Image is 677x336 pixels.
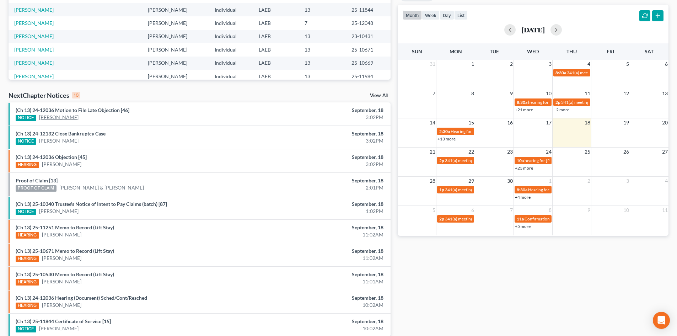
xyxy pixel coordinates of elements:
span: 341(a) meeting for [PERSON_NAME] [445,158,514,163]
span: 5 [625,60,630,68]
div: HEARING [16,256,39,262]
td: Individual [209,57,253,70]
a: [PERSON_NAME] [39,208,79,215]
span: 2p [439,216,444,222]
button: day [440,10,454,20]
td: 25-12048 [346,16,391,30]
a: [PERSON_NAME] [39,114,79,121]
td: LAEB [253,43,299,56]
span: 1 [471,60,475,68]
td: 25-10671 [346,43,391,56]
td: 13 [299,70,346,83]
td: 13 [299,3,346,16]
td: 13 [299,43,346,56]
span: 341(a) meeting for [PERSON_NAME] [445,187,514,192]
td: 23-10431 [346,30,391,43]
span: 11 [584,89,591,98]
td: 13 [299,30,346,43]
span: 25 [584,148,591,156]
span: Sat [645,48,654,54]
a: +23 more [515,165,533,171]
a: Proof of Claim [13] [16,177,58,183]
a: [PERSON_NAME] [39,137,79,144]
a: [PERSON_NAME] [39,325,79,332]
span: 31 [429,60,436,68]
span: 2p [555,100,560,105]
td: 25-11844 [346,3,391,16]
span: 12 [623,89,630,98]
td: Individual [209,3,253,16]
td: 7 [299,16,346,30]
div: NOTICE [16,209,36,215]
a: [PERSON_NAME] [14,7,54,13]
span: 14 [429,118,436,127]
a: (Ch 13) 24-12036 Hearing (Document) Sched/Cont/Resched [16,295,147,301]
div: September, 18 [265,107,383,114]
a: (Ch 13) 25-11251 Memo to Record (Lift Stay) [16,224,114,230]
a: [PERSON_NAME] [42,278,81,285]
span: 10 [545,89,552,98]
a: (Ch 13) 24-12036 Objection [45] [16,154,87,160]
span: 19 [623,118,630,127]
div: NOTICE [16,326,36,332]
a: +5 more [515,224,531,229]
span: 8:30a [555,70,566,75]
a: +13 more [437,136,456,142]
td: LAEB [253,3,299,16]
a: [PERSON_NAME] & [PERSON_NAME] [59,184,144,191]
td: [PERSON_NAME] [142,30,209,43]
span: 18 [584,118,591,127]
div: 10:02AM [265,302,383,309]
div: September, 18 [265,224,383,231]
span: 8:30a [517,100,527,105]
div: 10:02AM [265,325,383,332]
div: 3:02PM [265,161,383,168]
span: Thu [566,48,577,54]
span: 341(a) meeting for [PERSON_NAME] [445,216,514,222]
span: Wed [527,48,539,54]
a: +4 more [515,194,531,200]
span: 1p [439,187,444,192]
span: 6 [664,60,668,68]
span: hearing for [PERSON_NAME] [525,158,579,163]
div: 1:02PM [265,208,383,215]
div: HEARING [16,279,39,286]
div: PROOF OF CLAIM [16,185,57,192]
span: 15 [468,118,475,127]
span: 16 [506,118,514,127]
a: (Ch 13) 24-12132 Close Bankruptcy Case [16,130,106,137]
td: Individual [209,43,253,56]
h2: [DATE] [521,26,545,33]
div: Open Intercom Messenger [653,312,670,329]
span: 30 [506,177,514,185]
span: hearing for [PERSON_NAME] [528,100,583,105]
span: 8 [471,89,475,98]
td: [PERSON_NAME] [142,16,209,30]
span: 27 [661,148,668,156]
a: [PERSON_NAME] [14,47,54,53]
div: NOTICE [16,138,36,145]
span: Fri [607,48,614,54]
a: (Ch 13) 25-10340 Trustee's Notice of Intent to Pay Claims (batch) [87] [16,201,167,207]
div: NOTICE [16,115,36,121]
span: 13 [661,89,668,98]
span: 9 [509,89,514,98]
span: 3 [625,177,630,185]
span: 4 [664,177,668,185]
td: Individual [209,70,253,83]
div: 11:01AM [265,278,383,285]
a: [PERSON_NAME] [42,302,81,309]
td: [PERSON_NAME] [142,43,209,56]
a: (Ch 13) 25-10671 Memo to Record (Lift Stay) [16,248,114,254]
span: Sun [412,48,422,54]
span: Tue [490,48,499,54]
div: HEARING [16,303,39,309]
div: September, 18 [265,247,383,255]
td: 25-11984 [346,70,391,83]
div: HEARING [16,232,39,239]
span: 2 [509,60,514,68]
span: 8:30a [517,187,527,192]
a: [PERSON_NAME] [42,255,81,262]
span: 11a [517,216,524,222]
span: 24 [545,148,552,156]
